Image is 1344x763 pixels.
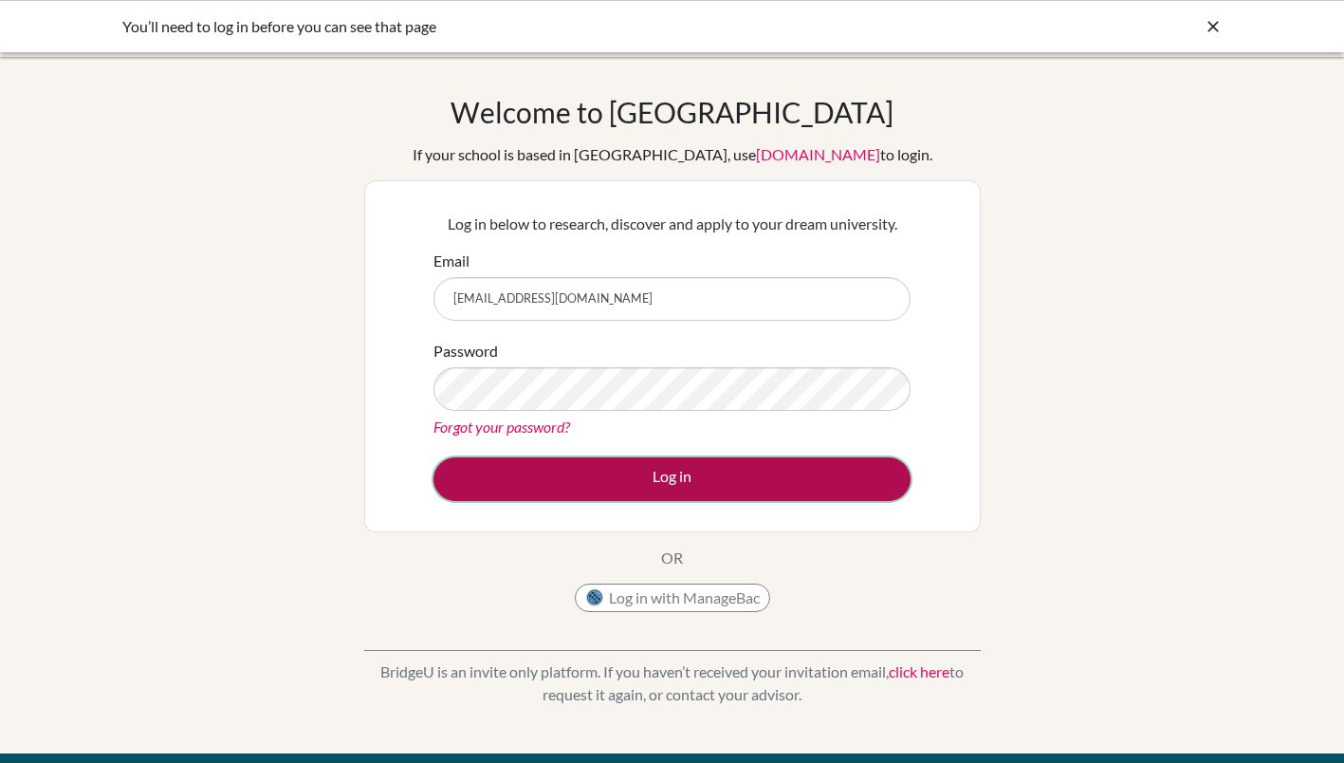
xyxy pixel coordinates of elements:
[756,145,880,163] a: [DOMAIN_NAME]
[575,584,770,612] button: Log in with ManageBac
[364,661,981,706] p: BridgeU is an invite only platform. If you haven’t received your invitation email, to request it ...
[661,547,683,569] p: OR
[433,250,469,272] label: Email
[122,15,938,38] div: You’ll need to log in before you can see that page
[451,95,893,129] h1: Welcome to [GEOGRAPHIC_DATA]
[433,213,911,235] p: Log in below to research, discover and apply to your dream university.
[889,662,949,680] a: click here
[433,340,498,363] label: Password
[413,143,932,166] div: If your school is based in [GEOGRAPHIC_DATA], use to login.
[433,457,911,501] button: Log in
[433,418,570,436] a: Forgot your password?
